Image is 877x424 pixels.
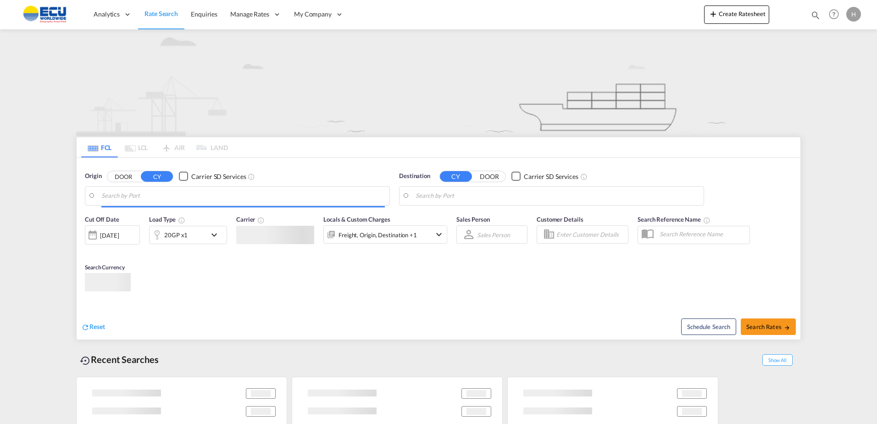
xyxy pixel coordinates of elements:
[433,229,444,240] md-icon: icon-chevron-down
[323,216,390,223] span: Locals & Custom Charges
[416,189,699,203] input: Search by Port
[440,171,472,182] button: CY
[708,8,719,19] md-icon: icon-plus 400-fg
[85,244,92,256] md-datepicker: Select
[476,228,511,241] md-select: Sales Person
[81,323,89,331] md-icon: icon-refresh
[230,10,269,19] span: Manage Rates
[762,354,793,366] span: Show All
[209,229,224,240] md-icon: icon-chevron-down
[236,216,265,223] span: Carrier
[580,173,588,180] md-icon: Unchecked: Search for CY (Container Yard) services for all selected carriers.Checked : Search for...
[179,172,246,181] md-checkbox: Checkbox No Ink
[85,216,119,223] span: Cut Off Date
[511,172,578,181] md-checkbox: Checkbox No Ink
[826,6,846,23] div: Help
[81,322,105,332] div: icon-refreshReset
[339,229,417,241] div: Freight Origin Destination Factory Stuffing
[178,217,185,224] md-icon: icon-information-outline
[81,137,118,157] md-tab-item: FCL
[107,171,139,182] button: DOOR
[149,216,185,223] span: Load Type
[537,216,583,223] span: Customer Details
[76,29,801,136] img: new-FCL.png
[257,217,265,224] md-icon: The selected Trucker/Carrierwill be displayed in the rate results If the rates are from another f...
[100,231,119,240] div: [DATE]
[638,216,710,223] span: Search Reference Name
[144,10,178,17] span: Rate Search
[85,172,101,181] span: Origin
[456,216,490,223] span: Sales Person
[826,6,842,22] span: Help
[76,349,162,370] div: Recent Searches
[101,189,385,203] input: Search by Port
[14,4,76,25] img: 6cccb1402a9411edb762cf9624ab9cda.png
[846,7,861,22] div: H
[784,324,790,331] md-icon: icon-arrow-right
[81,137,228,157] md-pagination-wrapper: Use the left and right arrow keys to navigate between tabs
[473,171,505,182] button: DOOR
[703,217,710,224] md-icon: Your search will be saved by the below given name
[191,10,217,18] span: Enquiries
[741,318,796,335] button: Search Ratesicon-arrow-right
[149,226,227,244] div: 20GP x1icon-chevron-down
[141,171,173,182] button: CY
[89,323,105,330] span: Reset
[248,173,255,180] md-icon: Unchecked: Search for CY (Container Yard) services for all selected carriers.Checked : Search for...
[85,225,140,245] div: [DATE]
[191,172,246,181] div: Carrier SD Services
[399,172,430,181] span: Destination
[85,264,125,271] span: Search Currency
[77,158,800,340] div: Origin DOOR CY Checkbox No InkUnchecked: Search for CY (Container Yard) services for all selected...
[524,172,578,181] div: Carrier SD Services
[94,10,120,19] span: Analytics
[294,10,332,19] span: My Company
[164,229,188,241] div: 20GP x1
[80,355,91,366] md-icon: icon-backup-restore
[704,6,769,24] button: icon-plus 400-fgCreate Ratesheet
[746,323,790,330] span: Search Rates
[655,227,749,241] input: Search Reference Name
[681,318,736,335] button: Note: By default Schedule search will only considerorigin ports, destination ports and cut off da...
[323,225,447,244] div: Freight Origin Destination Factory Stuffingicon-chevron-down
[810,10,821,20] md-icon: icon-magnify
[556,228,625,241] input: Enter Customer Details
[810,10,821,24] div: icon-magnify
